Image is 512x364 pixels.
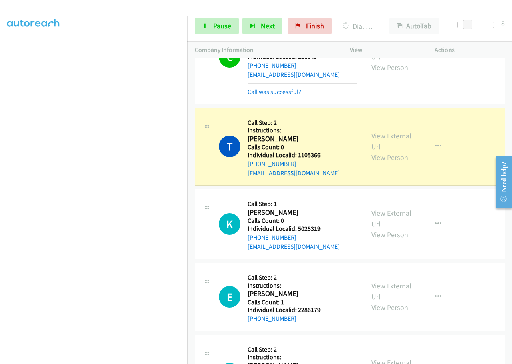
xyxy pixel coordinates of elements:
[501,18,505,29] div: 8
[288,18,332,34] a: Finish
[248,282,321,290] h5: Instructions:
[248,119,340,127] h5: Call Step: 2
[371,131,411,151] a: View External Url
[343,21,375,32] p: Dialing [PERSON_NAME]
[371,208,411,228] a: View External Url
[248,134,340,144] h2: [PERSON_NAME]
[371,303,408,312] a: View Person
[248,160,296,168] a: [PHONE_NUMBER]
[306,21,324,30] span: Finish
[248,289,321,298] h2: [PERSON_NAME]
[195,18,239,34] a: Pause
[350,45,420,55] p: View
[248,151,340,159] h5: Individual Localid: 1105366
[248,243,340,250] a: [EMAIL_ADDRESS][DOMAIN_NAME]
[219,136,240,157] h1: T
[248,62,296,69] a: [PHONE_NUMBER]
[435,45,505,55] p: Actions
[242,18,282,34] button: Next
[248,234,296,241] a: [PHONE_NUMBER]
[248,208,340,217] h2: [PERSON_NAME]
[248,306,321,314] h5: Individual Localid: 2286179
[248,169,340,177] a: [EMAIL_ADDRESS][DOMAIN_NAME]
[248,88,301,96] a: Call was successful?
[248,346,340,354] h5: Call Step: 2
[248,315,296,322] a: [PHONE_NUMBER]
[389,18,439,34] button: AutoTab
[219,286,240,308] div: The call is yet to be attempted
[489,150,512,214] iframe: Resource Center
[261,21,275,30] span: Next
[219,213,240,235] h1: K
[248,353,340,361] h5: Instructions:
[371,153,408,162] a: View Person
[248,225,340,233] h5: Individual Localid: 5025319
[248,274,321,282] h5: Call Step: 2
[248,126,340,134] h5: Instructions:
[219,286,240,308] h1: E
[248,217,340,225] h5: Calls Count: 0
[219,213,240,235] div: The call is yet to be attempted
[248,143,340,151] h5: Calls Count: 0
[371,281,411,301] a: View External Url
[248,298,321,306] h5: Calls Count: 1
[195,45,335,55] p: Company Information
[248,71,340,78] a: [EMAIL_ADDRESS][DOMAIN_NAME]
[371,230,408,239] a: View Person
[248,200,340,208] h5: Call Step: 1
[371,63,408,72] a: View Person
[213,21,231,30] span: Pause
